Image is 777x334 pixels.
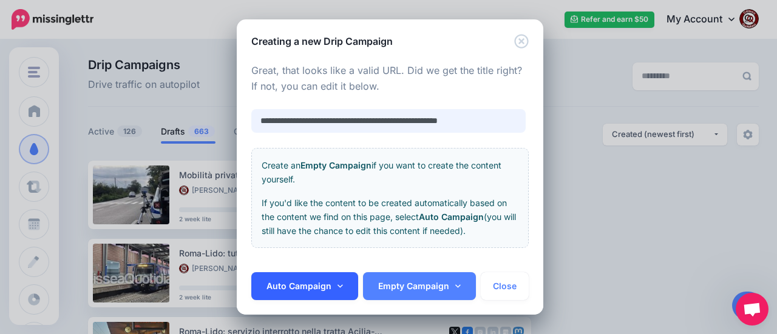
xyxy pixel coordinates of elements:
b: Empty Campaign [300,160,372,170]
button: Close [481,272,529,300]
p: If you'd like the content to be created automatically based on the content we find on this page, ... [262,196,518,238]
b: Auto Campaign [419,212,484,222]
a: Auto Campaign [251,272,358,300]
button: Close [514,34,529,49]
p: Great, that looks like a valid URL. Did we get the title right? If not, you can edit it below. [251,63,529,95]
p: Create an if you want to create the content yourself. [262,158,518,186]
a: Empty Campaign [363,272,476,300]
h5: Creating a new Drip Campaign [251,34,393,48]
